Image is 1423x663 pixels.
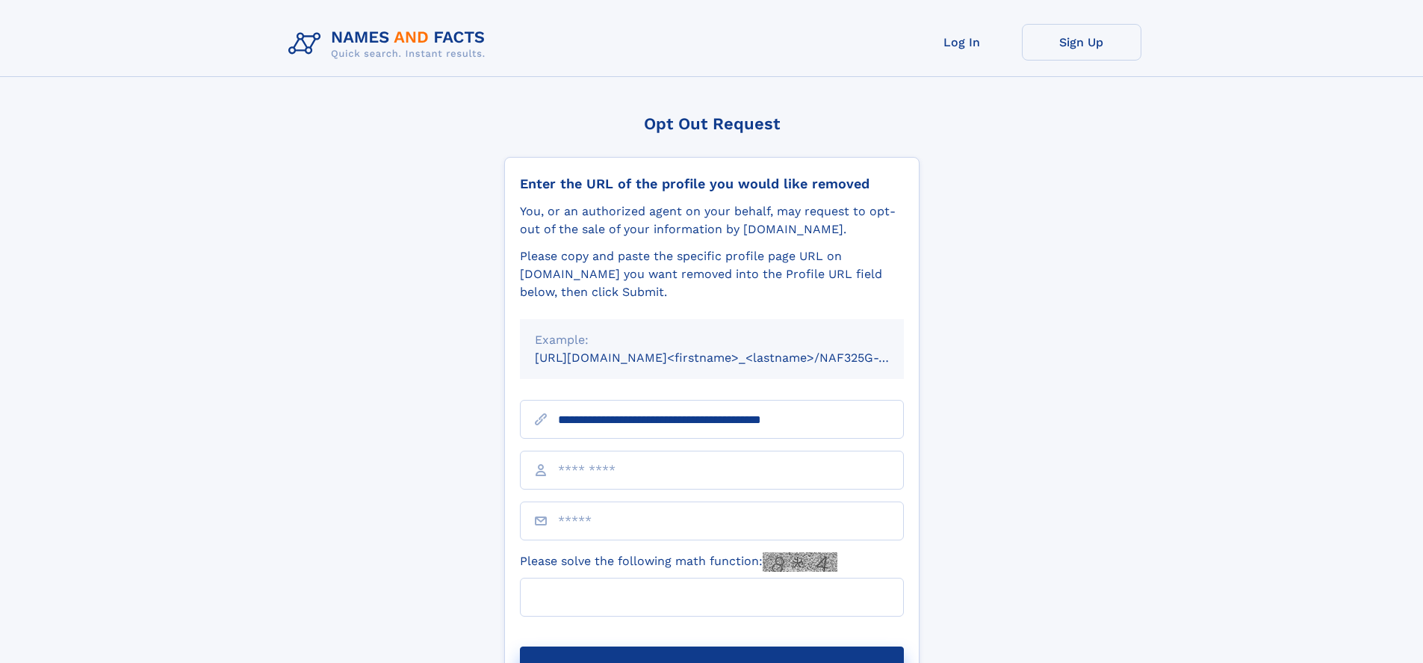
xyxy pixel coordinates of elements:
label: Please solve the following math function: [520,552,837,572]
div: Opt Out Request [504,114,920,133]
div: Example: [535,331,889,349]
a: Sign Up [1022,24,1141,61]
img: Logo Names and Facts [282,24,497,64]
a: Log In [902,24,1022,61]
small: [URL][DOMAIN_NAME]<firstname>_<lastname>/NAF325G-xxxxxxxx [535,351,932,365]
div: Please copy and paste the specific profile page URL on [DOMAIN_NAME] you want removed into the Pr... [520,247,904,301]
div: Enter the URL of the profile you would like removed [520,176,904,192]
div: You, or an authorized agent on your behalf, may request to opt-out of the sale of your informatio... [520,203,904,238]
